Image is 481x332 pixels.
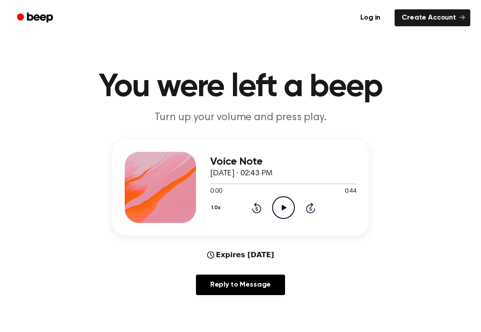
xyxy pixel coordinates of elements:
h3: Voice Note [210,156,356,168]
span: 0:00 [210,187,222,196]
span: [DATE] · 02:43 PM [210,170,273,178]
a: Reply to Message [196,275,285,295]
p: Turn up your volume and press play. [69,110,412,125]
div: Expires [DATE] [207,250,274,260]
span: 0:44 [345,187,356,196]
a: Log in [351,8,389,28]
a: Beep [11,9,61,27]
a: Create Account [395,9,470,26]
button: 1.0x [210,200,224,215]
h1: You were left a beep [12,71,469,103]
